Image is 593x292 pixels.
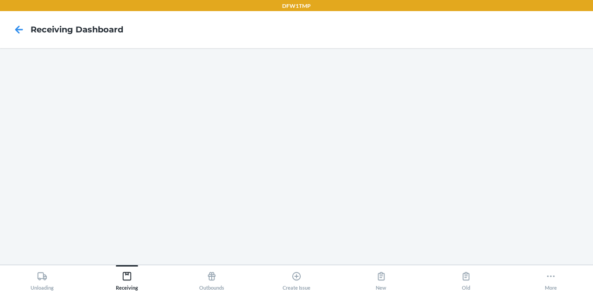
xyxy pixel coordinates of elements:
[254,265,339,291] button: Create Issue
[545,267,557,291] div: More
[376,267,386,291] div: New
[31,24,123,36] h4: Receiving dashboard
[508,265,593,291] button: More
[7,56,586,257] iframe: Receiving dashboard
[461,267,471,291] div: Old
[423,265,508,291] button: Old
[199,267,224,291] div: Outbounds
[31,267,54,291] div: Unloading
[116,267,138,291] div: Receiving
[339,265,423,291] button: New
[170,265,254,291] button: Outbounds
[85,265,170,291] button: Receiving
[283,267,310,291] div: Create Issue
[282,2,311,10] p: DFW1TMP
